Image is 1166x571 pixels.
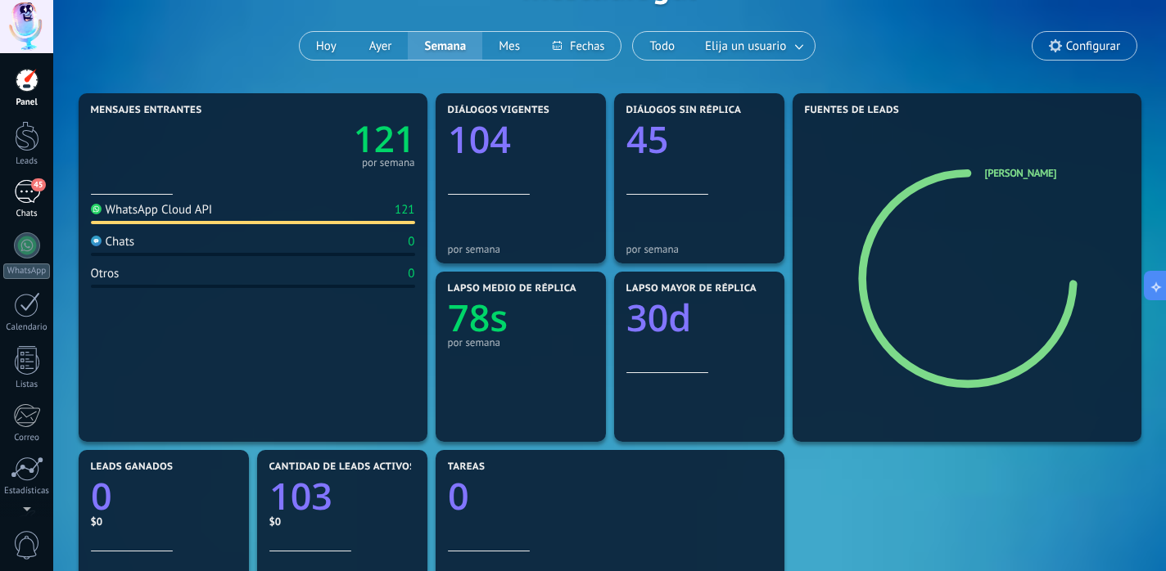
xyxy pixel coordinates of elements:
[91,461,174,473] span: Leads ganados
[353,32,409,60] button: Ayer
[91,105,202,116] span: Mensajes entrantes
[91,236,102,246] img: Chats
[269,461,416,473] span: Cantidad de leads activos
[626,293,691,343] text: 30d
[408,234,414,250] div: 0
[448,243,594,255] div: por semana
[362,159,415,167] div: por semana
[482,32,536,60] button: Mes
[253,114,415,163] a: 121
[3,97,51,108] div: Panel
[3,380,51,390] div: Listas
[353,114,414,163] text: 121
[3,156,51,167] div: Leads
[448,471,469,521] text: 0
[91,202,213,218] div: WhatsApp Cloud API
[1066,39,1120,53] span: Configurar
[448,293,508,343] text: 78s
[31,178,45,191] span: 45
[448,105,550,116] span: Diálogos vigentes
[691,32,815,60] button: Elija un usuario
[91,204,102,214] img: WhatsApp Cloud API
[91,471,237,521] a: 0
[3,322,51,333] div: Calendario
[3,263,50,279] div: WhatsApp
[269,515,415,528] div: $0
[408,32,482,60] button: Semana
[91,266,120,281] div: Otros
[269,471,415,521] a: 103
[985,166,1056,180] a: [PERSON_NAME]
[448,336,594,348] div: por semana
[3,486,51,497] div: Estadísticas
[805,105,900,116] span: Fuentes de leads
[448,283,577,294] span: Lapso medio de réplica
[448,115,511,164] text: 104
[626,283,757,294] span: Lapso mayor de réplica
[448,461,486,473] span: Tareas
[3,433,51,443] div: Correo
[91,515,237,528] div: $0
[626,105,742,116] span: Diálogos sin réplica
[626,115,668,164] text: 45
[91,471,112,521] text: 0
[536,32,621,60] button: Fechas
[269,471,332,521] text: 103
[633,32,691,60] button: Todo
[626,293,772,343] a: 30d
[91,234,135,250] div: Chats
[408,266,414,281] div: 0
[3,209,51,219] div: Chats
[395,202,415,218] div: 121
[626,243,772,255] div: por semana
[448,471,772,521] a: 0
[702,35,789,57] span: Elija un usuario
[300,32,353,60] button: Hoy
